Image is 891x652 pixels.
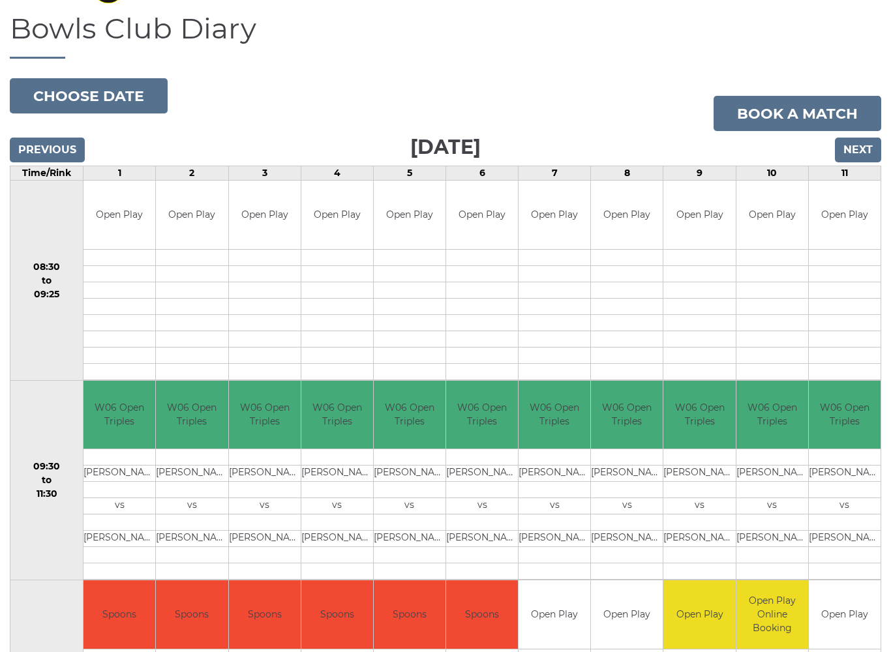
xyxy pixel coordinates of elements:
td: 7 [519,167,591,181]
td: Spoons [83,581,155,649]
a: Book a match [714,96,881,132]
td: vs [301,499,373,515]
td: Spoons [374,581,445,649]
h1: Bowls Club Diary [10,13,881,59]
td: Spoons [156,581,228,649]
td: Open Play [736,181,808,250]
td: 6 [446,167,519,181]
td: [PERSON_NAME] [156,531,228,548]
td: W06 Open Triples [809,381,881,450]
td: 5 [373,167,445,181]
td: vs [156,499,228,515]
td: [PERSON_NAME] [736,466,808,482]
td: [PERSON_NAME] [446,466,518,482]
td: Open Play [809,581,881,649]
td: [PERSON_NAME] [374,531,445,548]
td: W06 Open Triples [591,381,663,450]
td: Open Play [591,581,663,649]
td: vs [809,499,881,515]
td: [PERSON_NAME] [591,531,663,548]
td: [PERSON_NAME] [446,531,518,548]
td: vs [229,499,301,515]
td: vs [446,499,518,515]
td: [PERSON_NAME] [663,531,735,548]
td: W06 Open Triples [374,381,445,450]
td: [PERSON_NAME] [229,531,301,548]
td: 10 [736,167,808,181]
td: 09:30 to 11:30 [10,381,83,581]
td: 8 [591,167,663,181]
td: Open Play [83,181,155,250]
td: W06 Open Triples [519,381,590,450]
td: [PERSON_NAME] [301,466,373,482]
td: 3 [228,167,301,181]
td: Spoons [229,581,301,649]
td: vs [663,499,735,515]
td: Open Play [663,581,735,649]
td: [PERSON_NAME] [374,466,445,482]
td: vs [519,499,590,515]
td: [PERSON_NAME] [83,531,155,548]
input: Previous [10,138,85,163]
td: 4 [301,167,373,181]
td: [PERSON_NAME] [519,531,590,548]
td: W06 Open Triples [663,381,735,450]
td: Open Play [374,181,445,250]
input: Next [835,138,881,163]
td: vs [374,499,445,515]
td: vs [591,499,663,515]
td: Open Play [519,581,590,649]
td: [PERSON_NAME] [809,531,881,548]
td: W06 Open Triples [229,381,301,450]
td: Open Play [301,181,373,250]
td: [PERSON_NAME] [809,466,881,482]
td: Open Play [591,181,663,250]
td: W06 Open Triples [83,381,155,450]
td: Open Play [663,181,735,250]
td: [PERSON_NAME] [83,466,155,482]
td: Open Play [809,181,881,250]
td: W06 Open Triples [156,381,228,450]
td: Open Play [519,181,590,250]
td: 11 [808,167,881,181]
td: [PERSON_NAME] [663,466,735,482]
td: [PERSON_NAME] [229,466,301,482]
td: 1 [83,167,156,181]
td: Time/Rink [10,167,83,181]
td: vs [83,499,155,515]
td: Spoons [446,581,518,649]
td: Open Play [446,181,518,250]
td: W06 Open Triples [446,381,518,450]
td: W06 Open Triples [736,381,808,450]
td: [PERSON_NAME] [736,531,808,548]
td: Spoons [301,581,373,649]
td: [PERSON_NAME] [591,466,663,482]
td: [PERSON_NAME] [301,531,373,548]
td: [PERSON_NAME] [519,466,590,482]
td: 2 [156,167,228,181]
td: [PERSON_NAME] [156,466,228,482]
td: 9 [663,167,736,181]
td: Open Play [156,181,228,250]
td: W06 Open Triples [301,381,373,450]
td: Open Play [229,181,301,250]
td: Open Play Online Booking [736,581,808,649]
td: 08:30 to 09:25 [10,181,83,381]
td: vs [736,499,808,515]
button: Choose date [10,79,168,114]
